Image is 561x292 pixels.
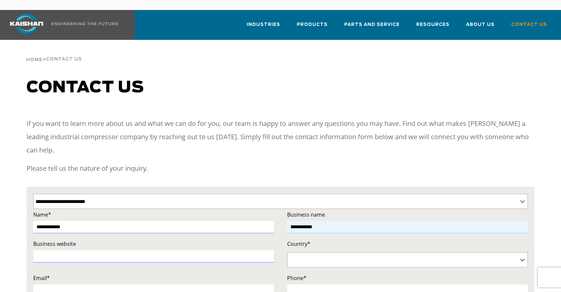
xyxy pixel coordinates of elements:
span: Parts and Service [344,21,400,29]
a: About Us [466,16,495,39]
a: Contact Us [511,16,547,39]
img: Engineering the future [51,22,118,25]
a: Parts and Service [344,16,400,39]
span: About Us [466,21,495,29]
p: Please tell us the nature of your inquiry. [27,162,535,175]
label: Name* [33,210,274,219]
a: Resources [416,16,449,39]
p: If you want to learn more about us and what we can do for you, our team is happy to answer any qu... [27,117,535,157]
span: Contact Us [511,21,547,29]
span: Resources [416,21,449,29]
label: Email* [33,273,274,283]
span: Contact Us [46,57,82,61]
label: Country* [287,239,528,248]
span: Products [297,21,328,29]
img: kaishan logo [2,14,51,34]
a: Products [297,16,328,39]
a: Kaishan USA [2,10,119,40]
span: Industries [247,21,280,29]
a: Home [26,56,42,62]
a: Industries [247,16,280,39]
label: Business website [33,239,274,248]
span: Contact us [27,80,144,96]
div: > [26,40,82,65]
span: Home [26,58,42,62]
label: Phone* [287,273,528,283]
label: Business name [287,210,528,219]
